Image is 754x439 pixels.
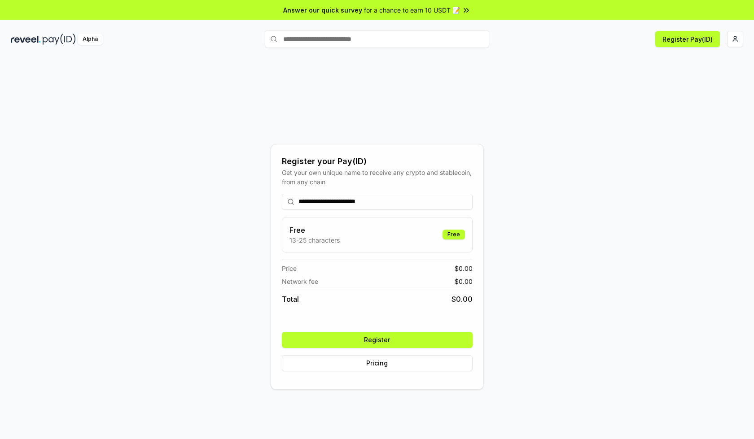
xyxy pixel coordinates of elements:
div: Register your Pay(ID) [282,155,473,168]
img: pay_id [43,34,76,45]
p: 13-25 characters [289,235,340,245]
span: $ 0.00 [452,294,473,304]
button: Register [282,332,473,348]
span: $ 0.00 [455,264,473,273]
button: Pricing [282,355,473,371]
button: Register Pay(ID) [655,31,720,47]
span: Network fee [282,277,318,286]
div: Get your own unique name to receive any crypto and stablecoin, from any chain [282,168,473,187]
span: Price [282,264,297,273]
span: $ 0.00 [455,277,473,286]
div: Alpha [78,34,103,45]
span: Answer our quick survey [283,5,362,15]
div: Free [443,230,465,239]
h3: Free [289,225,340,235]
img: reveel_dark [11,34,41,45]
span: for a chance to earn 10 USDT 📝 [364,5,460,15]
span: Total [282,294,299,304]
